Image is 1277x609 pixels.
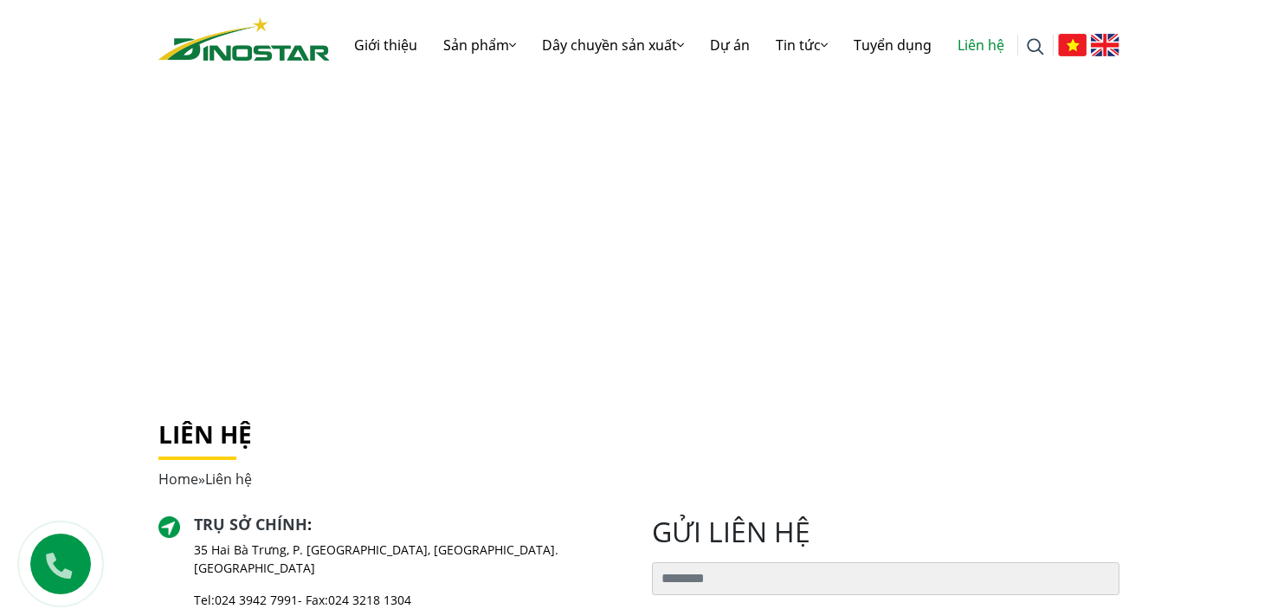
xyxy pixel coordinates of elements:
[158,470,252,489] span: »
[945,17,1017,73] a: Liên hệ
[341,17,430,73] a: Giới thiệu
[158,516,181,539] img: directer
[841,17,945,73] a: Tuyển dụng
[158,17,330,61] img: logo
[1027,38,1044,55] img: search
[215,592,298,608] a: 024 3942 7991
[194,541,625,577] p: 35 Hai Bà Trưng, P. [GEOGRAPHIC_DATA], [GEOGRAPHIC_DATA]. [GEOGRAPHIC_DATA]
[1091,34,1119,56] img: English
[194,591,625,609] p: Tel: - Fax:
[430,17,529,73] a: Sản phẩm
[529,17,697,73] a: Dây chuyền sản xuất
[158,420,1119,450] h1: Liên hệ
[328,592,411,608] a: 024 3218 1304
[194,514,307,534] a: Trụ sở chính
[194,515,625,534] h2: :
[763,17,841,73] a: Tin tức
[697,17,763,73] a: Dự án
[205,470,252,489] span: Liên hệ
[652,515,1119,548] h2: gửi liên hệ
[1058,34,1087,56] img: Tiếng Việt
[158,470,198,489] a: Home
